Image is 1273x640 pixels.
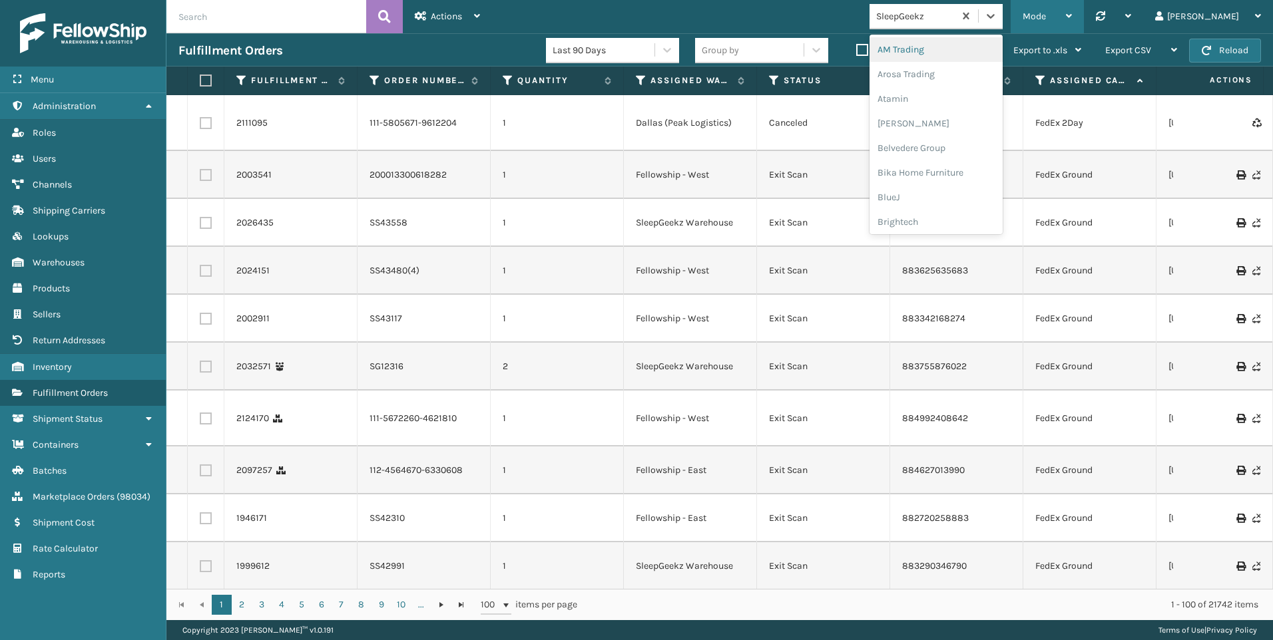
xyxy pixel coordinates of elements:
[491,343,624,391] td: 2
[1252,561,1260,571] i: Never Shipped
[624,95,757,151] td: Dallas (Peak Logistics)
[870,111,1003,136] div: [PERSON_NAME]
[902,265,968,276] a: 883625635683
[411,595,431,615] a: ...
[757,295,890,343] td: Exit Scan
[1158,620,1257,640] div: |
[1252,362,1260,371] i: Never Shipped
[236,512,267,525] a: 1946171
[624,391,757,446] td: Fellowship - West
[1252,466,1260,475] i: Never Shipped
[33,387,108,399] span: Fulfillment Orders
[1023,199,1156,247] td: FedEx Ground
[757,391,890,446] td: Exit Scan
[236,312,270,325] a: 2002911
[1023,343,1156,391] td: FedEx Ground
[491,151,624,199] td: 1
[436,599,447,610] span: Go to the next page
[757,446,890,494] td: Exit Scan
[1023,95,1156,151] td: FedEx 2Day
[902,464,965,476] a: 884627013990
[384,75,465,86] label: Order Number
[624,295,757,343] td: Fellowship - West
[232,595,252,615] a: 2
[20,13,146,53] img: logo
[702,43,739,57] div: Group by
[1158,625,1204,635] a: Terms of Use
[1236,466,1244,475] i: Print Label
[1023,542,1156,590] td: FedEx Ground
[624,247,757,295] td: Fellowship - West
[1168,69,1260,91] span: Actions
[391,595,411,615] a: 10
[370,512,405,525] a: SS42310
[1252,170,1260,180] i: Never Shipped
[876,9,955,23] div: SleepGeekz
[431,11,462,22] span: Actions
[870,37,1003,62] div: AM Trading
[1236,266,1244,275] i: Print Label
[870,86,1003,111] div: Atamin
[272,595,292,615] a: 4
[491,295,624,343] td: 1
[1023,151,1156,199] td: FedEx Ground
[33,205,105,216] span: Shipping Carriers
[370,560,405,573] a: SS42991
[757,151,890,199] td: Exit Scan
[902,560,967,571] a: 883290346790
[456,599,467,610] span: Go to the last page
[650,75,731,86] label: Assigned Warehouse
[1252,218,1260,228] i: Never Shipped
[1105,45,1151,56] span: Export CSV
[624,199,757,247] td: SleepGeekz Warehouse
[1236,170,1244,180] i: Print Label
[757,343,890,391] td: Exit Scan
[117,491,150,502] span: ( 98034 )
[624,343,757,391] td: SleepGeekz Warehouse
[1252,266,1260,275] i: Never Shipped
[370,412,457,425] a: 111-5672260-4621810
[1023,295,1156,343] td: FedEx Ground
[332,595,352,615] a: 7
[757,494,890,542] td: Exit Scan
[182,620,334,640] p: Copyright 2023 [PERSON_NAME]™ v 1.0.191
[1236,218,1244,228] i: Print Label
[236,216,274,230] a: 2026435
[491,494,624,542] td: 1
[1236,414,1244,423] i: Print Label
[902,361,967,372] a: 883755876022
[33,439,79,450] span: Containers
[312,595,332,615] a: 6
[902,512,969,524] a: 882720258883
[757,247,890,295] td: Exit Scan
[870,185,1003,210] div: BlueJ
[1023,247,1156,295] td: FedEx Ground
[856,45,985,56] label: Orders to be shipped [DATE]
[370,116,457,130] a: 111-5805671-9612204
[212,595,232,615] a: 1
[481,598,501,611] span: 100
[33,335,105,346] span: Return Addresses
[352,595,372,615] a: 8
[1236,362,1244,371] i: Print Label
[1236,561,1244,571] i: Print Label
[451,595,471,615] a: Go to the last page
[757,542,890,590] td: Exit Scan
[33,127,56,138] span: Roles
[33,413,103,424] span: Shipment Status
[1252,314,1260,323] i: Never Shipped
[372,595,391,615] a: 9
[624,542,757,590] td: SleepGeekz Warehouse
[902,313,965,324] a: 883342168274
[236,168,272,182] a: 2003541
[1252,514,1260,523] i: Never Shipped
[33,517,95,528] span: Shipment Cost
[236,264,270,277] a: 2024151
[491,542,624,590] td: 1
[624,151,757,199] td: Fellowship - West
[870,210,1003,234] div: Brightech
[1236,514,1244,523] i: Print Label
[870,62,1003,86] div: Arosa Trading
[236,116,268,130] a: 2111095
[596,598,1258,611] div: 1 - 100 of 21742 items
